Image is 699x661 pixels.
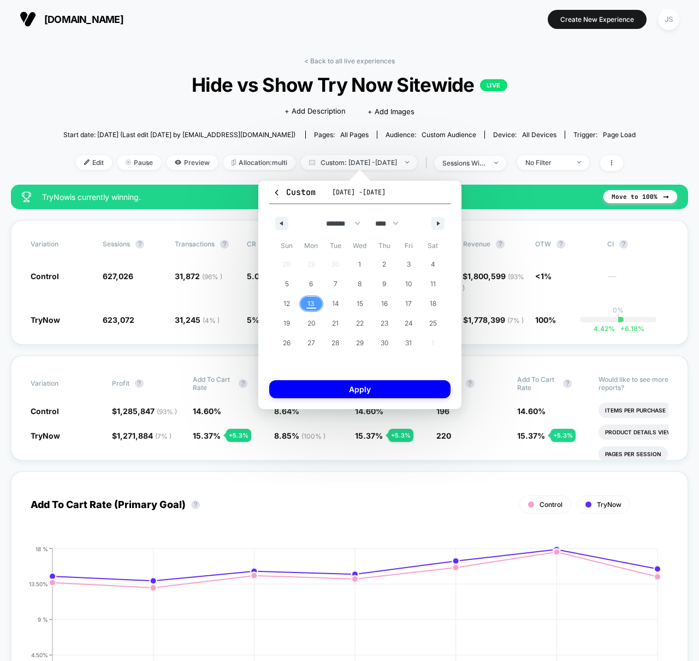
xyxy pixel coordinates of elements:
div: sessions with impression [442,159,486,167]
span: 31,872 [175,272,222,281]
a: < Back to all live experiences [304,57,395,65]
span: 6 [309,274,313,294]
img: calendar [309,160,315,165]
span: Page Load [603,131,636,139]
span: [DOMAIN_NAME] [44,14,123,25]
span: 1 [358,255,361,274]
button: 31 [396,333,421,353]
span: 4.42 % [594,324,615,333]
div: + 5.3 % [388,429,413,442]
span: 31,245 [175,315,220,324]
button: 21 [323,314,348,333]
span: 15.37 % [355,431,383,440]
span: Variation [31,375,91,392]
button: 6 [299,274,324,294]
span: all devices [522,131,556,139]
button: ? [556,240,565,249]
span: Sessions [103,240,130,248]
span: 17 [405,294,412,314]
span: ( 4 % ) [203,316,220,324]
button: ? [135,379,144,388]
span: ( 100 % ) [301,432,325,440]
img: end [405,161,409,163]
span: TryNow [597,500,621,509]
span: 31 [405,333,412,353]
span: Wed [348,237,372,255]
img: rebalance [232,160,236,166]
span: CI [607,240,667,249]
button: ? [496,240,505,249]
button: Apply [269,380,451,398]
span: Mon [299,237,324,255]
span: 10 [405,274,412,294]
span: Control [31,406,59,416]
span: 29 [356,333,364,353]
button: 24 [396,314,421,333]
span: + Add Description [285,106,346,117]
div: + 5.3 % [226,429,251,442]
div: Trigger: [573,131,636,139]
button: 12 [275,294,299,314]
span: 7 [334,274,337,294]
p: Would like to see more reports? [599,375,669,392]
img: success_star [22,192,31,202]
li: Pages Per Session [599,446,668,462]
span: Custom Audience [422,131,476,139]
button: 2 [372,255,396,274]
span: 21 [332,314,339,333]
img: Visually logo [20,11,36,27]
button: 13 [299,294,324,314]
span: 1,800,599 [463,272,524,292]
button: 11 [420,274,445,294]
span: 1,285,847 [117,406,177,416]
div: No Filter [525,158,569,167]
button: 8 [348,274,372,294]
span: 8 [358,274,362,294]
button: [DOMAIN_NAME] [16,10,127,28]
span: 14.60 % [517,406,546,416]
tspan: 13.50% [29,580,48,587]
button: 27 [299,333,324,353]
span: ( 7 % ) [507,316,524,324]
span: ( 96 % ) [202,273,222,281]
span: $ [112,406,177,416]
span: Device: [484,131,565,139]
span: | [423,155,434,171]
button: Create New Experience [548,10,647,29]
button: 26 [275,333,299,353]
span: 26 [283,333,291,353]
div: Audience: [386,131,476,139]
span: 3 [407,255,411,274]
span: --- [607,273,668,292]
p: 0% [613,306,624,314]
span: 27 [307,333,315,353]
button: 20 [299,314,324,333]
span: 22 [356,314,364,333]
p: LIVE [480,79,507,91]
span: 16 [381,294,388,314]
span: Thu [372,237,396,255]
img: end [494,162,498,164]
div: JS [658,9,679,30]
button: ? [563,379,572,388]
span: $ [463,272,524,292]
button: 5 [275,274,299,294]
span: 627,026 [103,272,133,281]
button: 7 [323,274,348,294]
span: 5.08 % [247,272,294,281]
span: Custom: [DATE] - [DATE] [301,155,417,170]
span: 220 [436,431,451,440]
span: 28 [331,333,339,353]
span: 13 [307,294,315,314]
span: 1,271,884 [117,431,171,440]
span: CR [247,240,256,248]
span: 15.37 % [517,431,545,440]
span: Custom [273,187,316,198]
span: Transactions [175,240,215,248]
span: 14.60 % [193,406,221,416]
span: 30 [381,333,388,353]
button: ? [191,500,200,509]
div: Pages: [314,131,369,139]
span: 23 [381,314,388,333]
button: 22 [348,314,372,333]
